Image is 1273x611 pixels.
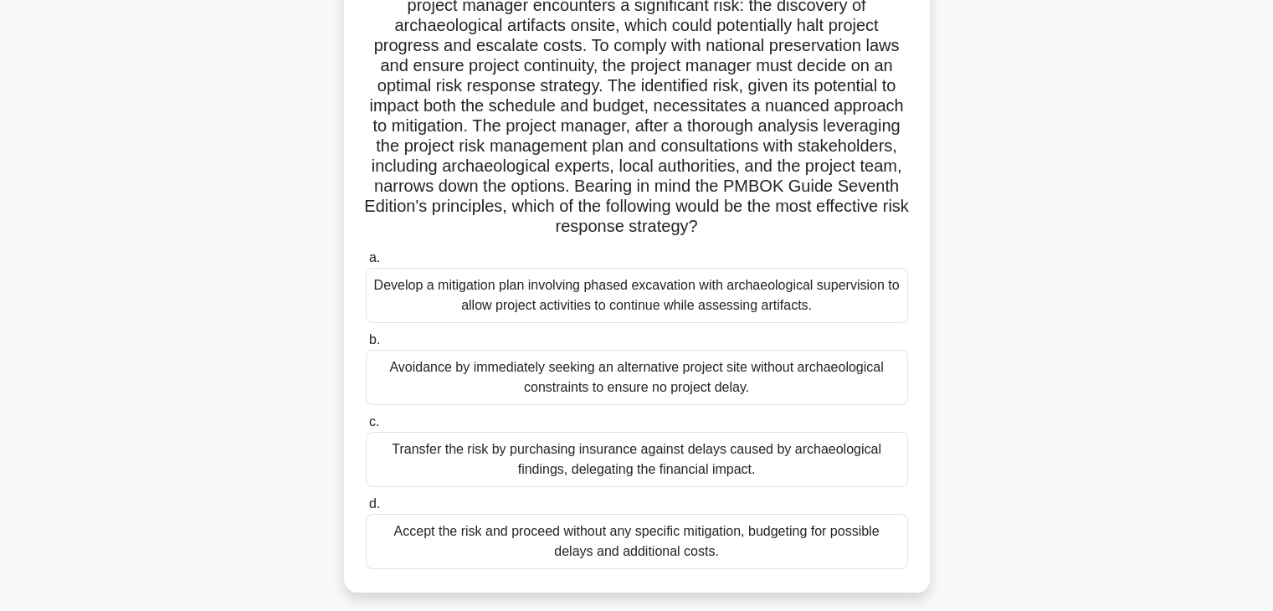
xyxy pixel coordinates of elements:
[366,514,908,569] div: Accept the risk and proceed without any specific mitigation, budgeting for possible delays and ad...
[369,250,380,264] span: a.
[369,332,380,347] span: b.
[369,414,379,429] span: c.
[369,496,380,511] span: d.
[366,268,908,323] div: Develop a mitigation plan involving phased excavation with archaeological supervision to allow pr...
[366,432,908,487] div: Transfer the risk by purchasing insurance against delays caused by archaeological findings, deleg...
[366,350,908,405] div: Avoidance by immediately seeking an alternative project site without archaeological constraints t...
